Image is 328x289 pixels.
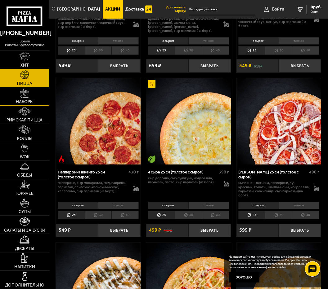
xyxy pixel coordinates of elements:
[15,247,34,251] span: Десерты
[311,10,322,14] span: 0 шт.
[4,228,45,233] span: Салаты и закуски
[145,5,153,13] img: 15daf4d41897b9f0e9f617042186c801.svg
[98,37,139,45] li: тонкое
[20,63,29,68] span: Хит
[58,37,98,45] li: с сыром
[146,78,231,164] img: 4 сыра 25 см (толстое с сыром)
[125,7,144,11] span: Доставка
[148,46,175,55] li: 25
[292,46,319,55] li: 40
[148,37,188,45] li: с сыром
[238,211,265,219] li: 25
[128,169,139,175] span: 430 г
[5,283,44,287] span: Дополнительно
[265,46,292,55] li: 30
[85,46,112,55] li: 30
[56,78,140,164] a: Острое блюдоПепперони Пиканто 25 см (толстое с сыром)
[188,37,229,45] li: тонкое
[238,12,310,28] p: цыпленок, лук репчатый, [PERSON_NAME], томаты, огурец, моцарелла, сливочно-чесночный соус, кетчуп...
[146,78,231,164] a: АкционныйВегетарианское блюдо4 сыра 25 см (толстое с сыром)
[254,63,263,68] s: 618 ₽
[14,265,35,269] span: Напитки
[188,202,229,209] li: тонкое
[16,100,34,104] span: Наборы
[58,202,98,209] li: с сыром
[292,211,319,219] li: 40
[309,169,319,175] span: 490 г
[239,228,251,233] span: 599 ₽
[17,81,32,86] span: Пицца
[58,181,130,193] p: пепперони, сыр Моцарелла, мед, паприка, пармезан, сливочно-чесночный соус, халапеньо, сыр пармеза...
[238,37,279,45] li: с сыром
[229,272,259,282] button: Хорошо
[58,155,65,163] img: Острое блюдо
[175,46,202,55] li: 30
[279,37,319,45] li: тонкое
[239,63,251,68] span: 549 ₽
[175,211,202,219] li: 30
[85,211,112,219] li: 30
[148,17,220,33] p: креветка тигровая, паприка маринованная, [PERSON_NAME], шампиньоны, [PERSON_NAME], [PERSON_NAME],...
[148,211,175,219] li: 25
[58,211,85,219] li: 25
[98,224,140,237] button: Выбрать
[149,228,161,233] span: 499 ₽
[105,7,120,11] span: Акции
[17,173,32,177] span: Обеды
[148,170,217,175] div: 4 сыра 25 см (толстое с сыром)
[236,78,321,164] img: Петровская 25 см (толстое с сыром)
[279,59,321,73] button: Выбрать
[58,17,130,29] p: цыпленок копченый, томаты, моцарелла, сыр дорблю, сливочно-чесночный соус, сыр пармезан (на борт).
[59,63,71,68] span: 549 ₽
[58,170,127,180] div: Пепперони Пиканто 25 см (толстое с сыром)
[56,78,140,164] img: Пепперони Пиканто 25 см (толстое с сыром)
[238,170,308,180] div: [PERSON_NAME] 25 см (толстое с сыром)
[98,59,140,73] button: Выбрать
[17,137,32,141] span: Роллы
[148,80,156,88] img: Акционный
[279,224,321,237] button: Выбрать
[148,176,220,184] p: сыр дорблю, сыр сулугуни, моцарелла, пармезан, песто, сыр пармезан (на борт).
[219,169,229,175] span: 390 г
[57,7,100,11] span: [GEOGRAPHIC_DATA]
[272,7,284,11] span: Войти
[59,228,71,233] span: 549 ₽
[58,46,85,55] li: 25
[16,191,34,196] span: Горячее
[164,228,172,233] s: 562 ₽
[202,211,229,219] li: 40
[238,202,279,209] li: с сыром
[265,211,292,219] li: 30
[19,210,31,214] span: Супы
[189,4,255,15] input: Ваш адрес доставки
[7,118,43,122] span: Римская пицца
[111,211,139,219] li: 40
[188,59,231,73] button: Выбрать
[149,63,161,68] span: 659 ₽
[238,181,310,197] p: цыпленок, ветчина, пепперони, лук красный, томаты, шампиньоны, моцарелла, пармезан, соус-пицца, с...
[188,224,231,237] button: Выбрать
[111,46,139,55] li: 40
[20,155,29,159] span: WOK
[98,202,139,209] li: тонкое
[148,202,188,209] li: с сыром
[238,46,265,55] li: 25
[148,155,156,163] img: Вегетарианское блюдо
[229,255,315,269] p: На нашем сайте мы используем cookie для сбора информации технического характера и обрабатываем IP...
[155,6,189,12] span: Доставить по адресу:
[279,202,319,209] li: тонкое
[202,46,229,55] li: 40
[311,5,322,9] span: 0 руб.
